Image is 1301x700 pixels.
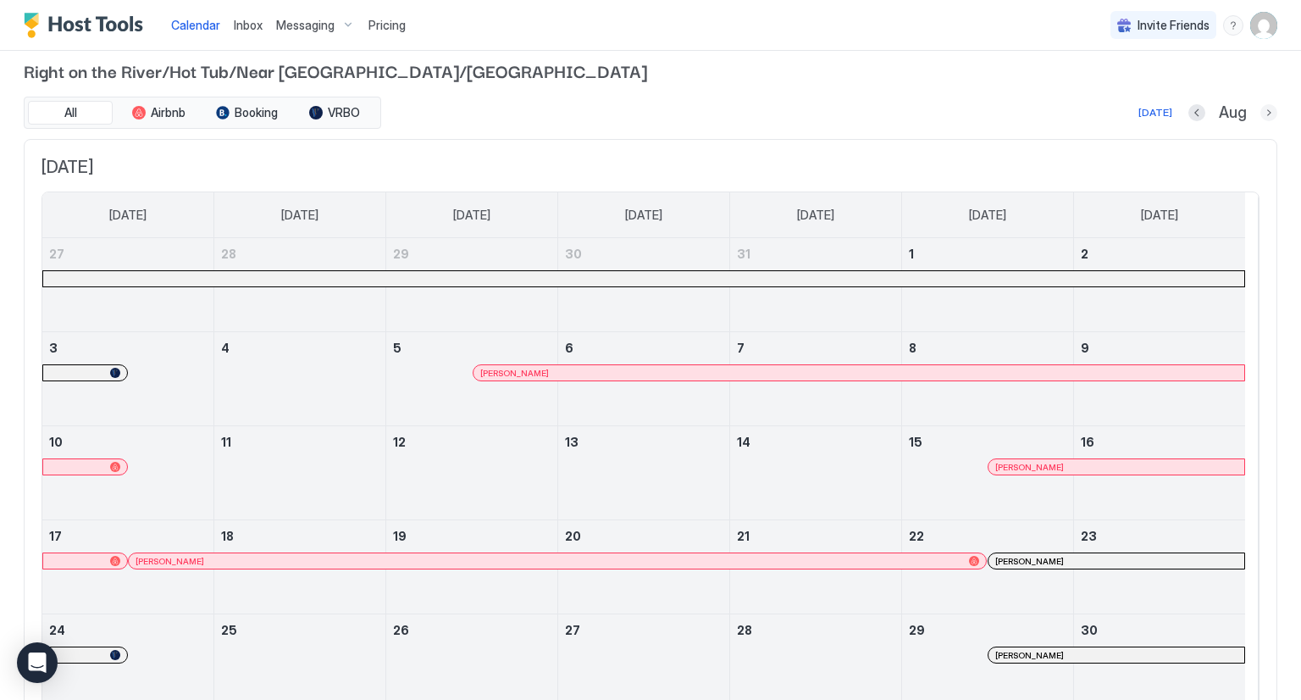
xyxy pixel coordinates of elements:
[42,238,214,332] td: July 27, 2025
[292,101,377,125] button: VRBO
[902,426,1073,458] a: August 15, 2025
[565,341,573,355] span: 6
[995,556,1064,567] span: [PERSON_NAME]
[909,341,916,355] span: 8
[42,332,214,426] td: August 3, 2025
[901,238,1073,332] td: August 1, 2025
[1223,15,1243,36] div: menu
[1074,520,1245,552] a: August 23, 2025
[1219,103,1247,123] span: Aug
[151,105,185,120] span: Airbnb
[328,105,360,120] span: VRBO
[1141,208,1178,223] span: [DATE]
[558,520,729,552] a: August 20, 2025
[49,623,65,637] span: 24
[386,614,557,646] a: August 26, 2025
[480,368,549,379] span: [PERSON_NAME]
[221,435,231,449] span: 11
[1188,104,1205,121] button: Previous month
[565,435,579,449] span: 13
[909,623,925,637] span: 29
[49,529,62,543] span: 17
[1081,341,1089,355] span: 9
[729,520,901,614] td: August 21, 2025
[1074,332,1245,364] a: August 9, 2025
[49,435,63,449] span: 10
[386,426,558,520] td: August 12, 2025
[565,247,582,261] span: 30
[902,614,1073,646] a: August 29, 2025
[24,97,381,129] div: tab-group
[204,101,289,125] button: Booking
[1081,623,1098,637] span: 30
[393,341,401,355] span: 5
[480,368,1237,379] div: [PERSON_NAME]
[386,332,557,364] a: August 5, 2025
[558,332,730,426] td: August 6, 2025
[1073,238,1245,332] td: August 2, 2025
[730,614,901,646] a: August 28, 2025
[214,520,385,552] a: August 18, 2025
[901,332,1073,426] td: August 8, 2025
[42,332,213,364] a: August 3, 2025
[737,341,745,355] span: 7
[276,18,335,33] span: Messaging
[902,520,1073,552] a: August 22, 2025
[608,192,679,238] a: Wednesday
[214,238,386,332] td: July 28, 2025
[393,623,409,637] span: 26
[436,192,507,238] a: Tuesday
[730,238,901,269] a: July 31, 2025
[558,520,730,614] td: August 20, 2025
[565,529,581,543] span: 20
[393,435,406,449] span: 12
[109,208,147,223] span: [DATE]
[737,623,752,637] span: 28
[386,426,557,458] a: August 12, 2025
[558,426,730,520] td: August 13, 2025
[730,426,901,458] a: August 14, 2025
[995,462,1064,473] span: [PERSON_NAME]
[171,18,220,32] span: Calendar
[1260,104,1277,121] button: Next month
[221,623,237,637] span: 25
[214,614,385,646] a: August 25, 2025
[214,520,386,614] td: August 18, 2025
[64,105,77,120] span: All
[281,208,318,223] span: [DATE]
[780,192,851,238] a: Thursday
[368,18,406,33] span: Pricing
[221,341,230,355] span: 4
[386,238,557,269] a: July 29, 2025
[729,426,901,520] td: August 14, 2025
[221,529,234,543] span: 18
[1074,238,1245,269] a: August 2, 2025
[116,101,201,125] button: Airbnb
[1138,105,1172,120] div: [DATE]
[729,332,901,426] td: August 7, 2025
[995,462,1237,473] div: [PERSON_NAME]
[17,642,58,683] div: Open Intercom Messenger
[42,426,213,458] a: August 10, 2025
[909,435,922,449] span: 15
[952,192,1023,238] a: Friday
[558,238,729,269] a: July 30, 2025
[386,520,557,552] a: August 19, 2025
[1124,192,1195,238] a: Saturday
[386,332,558,426] td: August 5, 2025
[393,529,407,543] span: 19
[453,208,490,223] span: [DATE]
[558,614,729,646] a: August 27, 2025
[214,332,385,364] a: August 4, 2025
[1074,614,1245,646] a: August 30, 2025
[737,435,750,449] span: 14
[1250,12,1277,39] div: User profile
[24,13,151,38] div: Host Tools Logo
[136,556,204,567] span: [PERSON_NAME]
[558,332,729,364] a: August 6, 2025
[386,520,558,614] td: August 19, 2025
[901,520,1073,614] td: August 22, 2025
[214,238,385,269] a: July 28, 2025
[625,208,662,223] span: [DATE]
[730,520,901,552] a: August 21, 2025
